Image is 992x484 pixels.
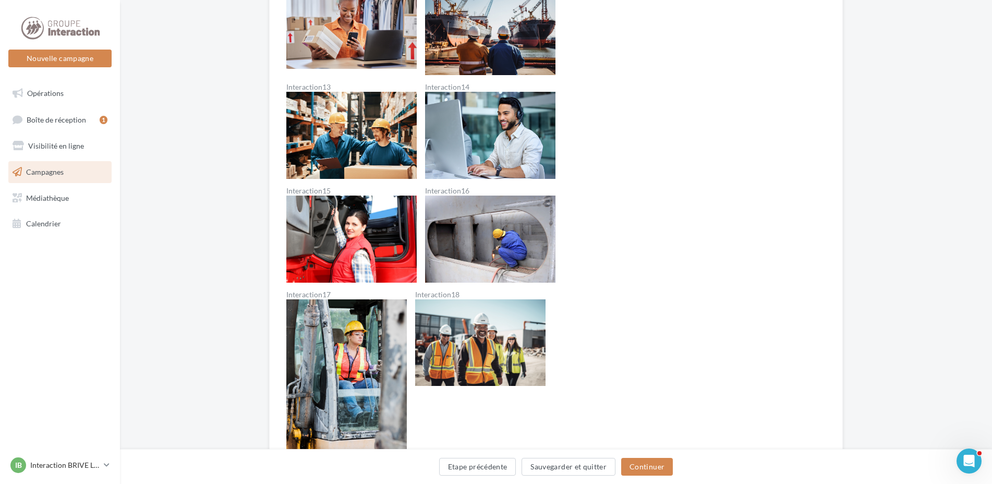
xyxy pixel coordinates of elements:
[6,82,114,104] a: Opérations
[286,196,417,283] img: Interaction15
[286,299,407,456] img: Interaction17
[415,291,546,298] label: Interaction18
[286,187,417,195] label: Interaction15
[439,458,516,476] button: Etape précédente
[425,83,555,91] label: Interaction14
[28,141,84,150] span: Visibilité en ligne
[286,83,417,91] label: Interaction13
[425,187,555,195] label: Interaction16
[286,291,407,298] label: Interaction17
[425,196,555,283] img: Interaction16
[6,213,114,235] a: Calendrier
[30,460,100,470] p: Interaction BRIVE LA GAILLARDE
[8,455,112,475] a: IB Interaction BRIVE LA GAILLARDE
[100,116,107,124] div: 1
[6,135,114,157] a: Visibilité en ligne
[957,449,982,474] iframe: Intercom live chat
[6,187,114,209] a: Médiathèque
[6,161,114,183] a: Campagnes
[8,50,112,67] button: Nouvelle campagne
[621,458,673,476] button: Continuer
[6,108,114,131] a: Boîte de réception1
[26,193,69,202] span: Médiathèque
[15,460,22,470] span: IB
[415,299,546,386] img: Interaction18
[27,89,64,98] span: Opérations
[27,115,86,124] span: Boîte de réception
[425,92,555,179] img: Interaction14
[26,219,61,228] span: Calendrier
[522,458,615,476] button: Sauvegarder et quitter
[286,92,417,179] img: Interaction13
[26,167,64,176] span: Campagnes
